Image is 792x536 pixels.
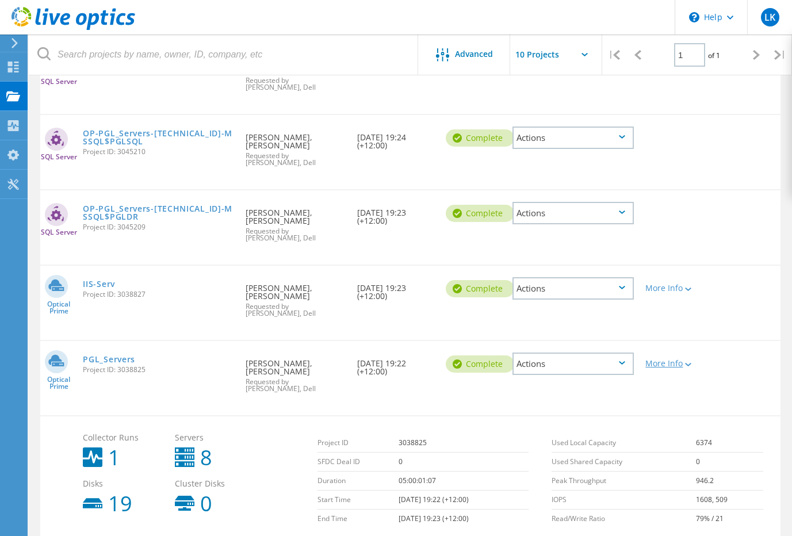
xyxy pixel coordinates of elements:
span: Requested by [PERSON_NAME], Dell [246,152,345,166]
td: 6374 [696,434,763,453]
a: OP-PGL_Servers-[TECHNICAL_ID]-MSSQL$PGLSQL [83,129,234,146]
td: Project ID [317,434,399,453]
div: [DATE] 19:23 (+12:00) [351,266,440,312]
span: Requested by [PERSON_NAME], Dell [246,228,345,242]
td: Read/Write Ratio [552,510,695,529]
td: End Time [317,510,399,529]
svg: \n [689,12,699,22]
span: Requested by [PERSON_NAME], Dell [246,77,345,91]
a: IIS-Serv [83,280,115,288]
td: Duration [317,472,399,491]
td: 946.2 [696,472,763,491]
span: Optical Prime [40,301,77,315]
td: 0 [399,453,529,472]
div: Complete [446,205,514,222]
div: Actions [512,353,634,375]
div: [PERSON_NAME], [PERSON_NAME] [240,266,351,328]
span: Collector Runs [83,434,163,442]
td: 0 [696,453,763,472]
b: 19 [108,493,132,514]
span: Project ID: 3038825 [83,366,234,373]
b: 1 [108,447,120,468]
td: IOPS [552,491,695,510]
span: Disks [83,480,163,488]
span: Cluster Disks [175,480,255,488]
span: SQL Server [41,154,77,160]
div: [DATE] 19:24 (+12:00) [351,115,440,161]
div: Actions [512,127,634,149]
td: Used Local Capacity [552,434,695,453]
span: of 1 [708,51,720,60]
td: 05:00:01:07 [399,472,529,491]
span: Project ID: 3038827 [83,291,234,298]
div: More Info [645,284,693,292]
b: 0 [200,493,212,514]
span: Project ID: 3045210 [83,148,234,155]
div: [DATE] 19:23 (+12:00) [351,190,440,236]
b: 8 [200,447,212,468]
a: OP-PGL_Servers-[TECHNICAL_ID]-MSSQL$PGLDR [83,205,234,221]
span: SQL Server [41,78,77,85]
div: [PERSON_NAME], [PERSON_NAME] [240,190,351,253]
div: Complete [446,355,514,373]
input: Search projects by name, owner, ID, company, etc [29,35,419,75]
a: PGL_Servers [83,355,135,363]
td: Start Time [317,491,399,510]
span: Advanced [455,50,493,58]
td: 79% / 21 [696,510,763,529]
td: Peak Throughput [552,472,695,491]
div: Complete [446,280,514,297]
td: Used Shared Capacity [552,453,695,472]
div: | [602,35,626,75]
span: SQL Server [41,229,77,236]
td: SFDC Deal ID [317,453,399,472]
div: [PERSON_NAME], [PERSON_NAME] [240,115,351,178]
div: | [768,35,792,75]
td: 1608, 509 [696,491,763,510]
a: Live Optics Dashboard [12,24,135,32]
div: Actions [512,277,634,300]
span: Requested by [PERSON_NAME], Dell [246,378,345,392]
td: [DATE] 19:22 (+12:00) [399,491,529,510]
td: [DATE] 19:23 (+12:00) [399,510,529,529]
td: 3038825 [399,434,529,453]
div: Actions [512,202,634,224]
div: More Info [645,359,693,367]
span: LK [764,13,775,22]
div: [PERSON_NAME], [PERSON_NAME] [240,341,351,404]
span: Project ID: 3045209 [83,224,234,231]
div: Complete [446,129,514,147]
span: Optical Prime [40,376,77,390]
div: [DATE] 19:22 (+12:00) [351,341,440,387]
span: Servers [175,434,255,442]
span: Requested by [PERSON_NAME], Dell [246,303,345,317]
